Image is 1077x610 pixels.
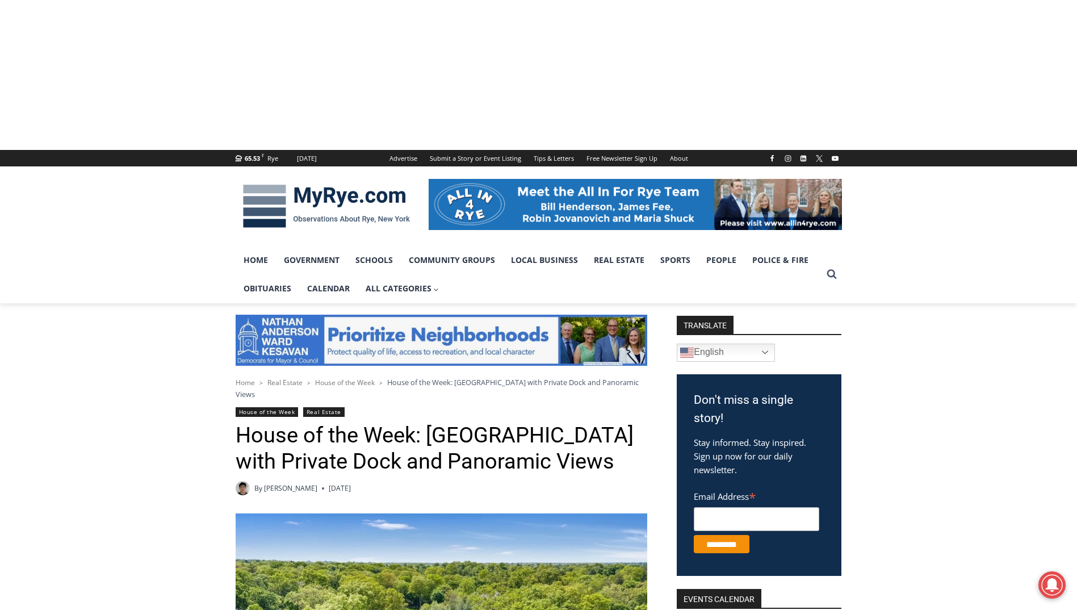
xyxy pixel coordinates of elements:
[694,485,819,505] label: Email Address
[236,377,647,400] nav: Breadcrumbs
[664,150,694,166] a: About
[276,246,347,274] a: Government
[236,481,250,495] a: Author image
[307,379,311,387] span: >
[694,436,824,477] p: Stay informed. Stay inspired. Sign up now for our daily newsletter.
[236,423,647,474] h1: House of the Week: [GEOGRAPHIC_DATA] with Private Dock and Panoramic Views
[236,481,250,495] img: Patel, Devan - bio cropped 200x200
[383,150,694,166] nav: Secondary Navigation
[744,246,816,274] a: Police & Fire
[262,152,264,158] span: F
[366,282,439,295] span: All Categories
[677,316,734,334] strong: TRANSLATE
[677,589,761,608] h2: Events Calendar
[527,150,580,166] a: Tips & Letters
[236,378,255,387] a: Home
[254,483,262,494] span: By
[765,152,779,165] a: Facebook
[383,150,424,166] a: Advertise
[781,152,795,165] a: Instagram
[315,378,375,387] a: House of the Week
[812,152,826,165] a: X
[424,150,527,166] a: Submit a Story or Event Listing
[822,264,842,285] button: View Search Form
[236,377,639,399] span: House of the Week: [GEOGRAPHIC_DATA] with Private Dock and Panoramic Views
[347,246,401,274] a: Schools
[429,179,842,230] img: All in for Rye
[245,154,260,162] span: 65.53
[401,246,503,274] a: Community Groups
[652,246,698,274] a: Sports
[303,407,345,417] a: Real Estate
[503,246,586,274] a: Local Business
[694,391,824,427] h3: Don't miss a single story!
[299,274,358,303] a: Calendar
[379,379,383,387] span: >
[358,274,447,303] a: All Categories
[236,407,299,417] a: House of the Week
[680,346,694,360] img: en
[586,246,652,274] a: Real Estate
[264,483,317,493] a: [PERSON_NAME]
[297,153,317,164] div: [DATE]
[236,246,276,274] a: Home
[677,344,775,362] a: English
[236,177,417,236] img: MyRye.com
[828,152,842,165] a: YouTube
[267,153,278,164] div: Rye
[259,379,263,387] span: >
[698,246,744,274] a: People
[236,274,299,303] a: Obituaries
[236,246,822,303] nav: Primary Navigation
[797,152,810,165] a: Linkedin
[580,150,664,166] a: Free Newsletter Sign Up
[267,378,303,387] a: Real Estate
[329,483,351,494] time: [DATE]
